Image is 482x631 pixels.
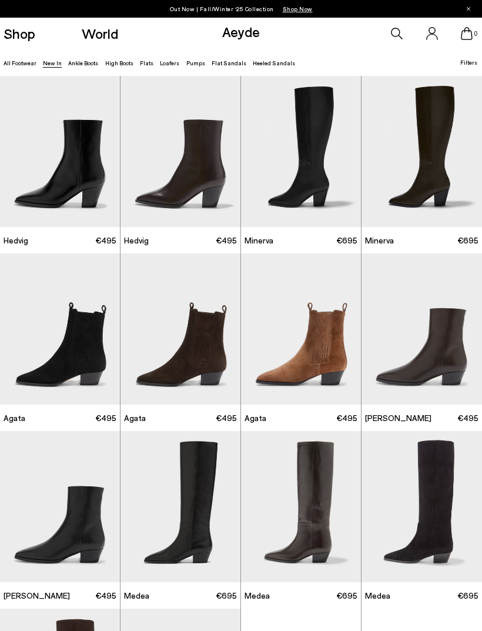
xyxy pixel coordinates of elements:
[4,590,70,602] span: [PERSON_NAME]
[461,27,473,40] a: 0
[361,227,482,253] a: Minerva €695
[457,235,478,246] span: €695
[253,59,295,66] a: Heeled Sandals
[216,412,237,424] span: €495
[120,253,240,405] img: Agata Suede Ankle Boots
[124,590,149,602] span: Medea
[460,59,477,66] span: Filters
[95,235,116,246] span: €495
[336,235,357,246] span: €695
[241,431,361,582] img: Medea Knee-High Boots
[68,59,98,66] a: Ankle Boots
[473,31,478,37] span: 0
[365,590,390,602] span: Medea
[105,59,133,66] a: High Boots
[120,405,240,431] a: Agata €495
[361,405,482,431] a: [PERSON_NAME] €495
[365,412,431,424] span: [PERSON_NAME]
[216,235,237,246] span: €495
[245,590,270,602] span: Medea
[241,582,361,609] a: Medea €695
[82,26,118,41] a: World
[212,59,246,66] a: Flat Sandals
[361,431,482,582] img: Medea Suede Knee-High Boots
[170,3,313,15] p: Out Now | Fall/Winter ‘25 Collection
[336,412,357,424] span: €495
[283,5,313,12] span: Navigate to /collections/new-in
[241,76,361,227] img: Minerva High Cowboy Boots
[120,227,240,253] a: Hedvig €495
[140,59,153,66] a: Flats
[241,405,361,431] a: Agata €495
[457,590,478,602] span: €695
[361,253,482,405] img: Baba Pointed Cowboy Boots
[124,412,146,424] span: Agata
[4,26,35,41] a: Shop
[124,235,149,246] span: Hedvig
[120,431,240,582] img: Medea Knee-High Boots
[241,253,361,405] img: Agata Suede Ankle Boots
[120,582,240,609] a: Medea €695
[361,582,482,609] a: Medea €695
[336,590,357,602] span: €695
[222,23,260,40] a: Aeyde
[245,412,266,424] span: Agata
[95,412,116,424] span: €495
[4,235,28,246] span: Hedvig
[186,59,205,66] a: Pumps
[43,59,62,66] a: New In
[245,235,273,246] span: Minerva
[95,590,116,602] span: €495
[4,412,25,424] span: Agata
[457,412,478,424] span: €495
[4,59,36,66] a: All Footwear
[241,227,361,253] a: Minerva €695
[120,76,240,227] img: Hedvig Cowboy Ankle Boots
[361,76,482,227] img: Minerva High Cowboy Boots
[365,235,394,246] span: Minerva
[160,59,179,66] a: Loafers
[216,590,237,602] span: €695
